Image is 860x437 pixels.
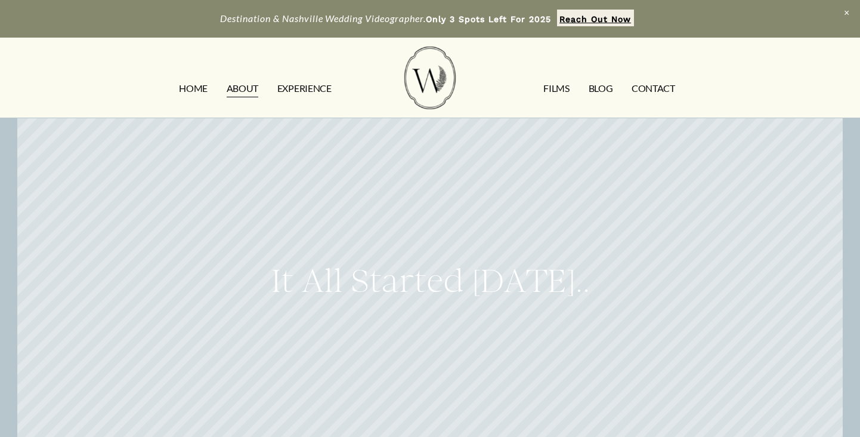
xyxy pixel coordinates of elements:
[559,14,631,24] strong: Reach Out Now
[557,10,634,26] a: Reach Out Now
[179,79,208,99] a: HOME
[632,79,675,99] a: CONTACT
[404,47,456,109] img: Wild Fern Weddings
[227,79,258,99] a: ABOUT
[277,79,332,99] a: EXPERIENCE
[35,260,826,303] h2: It All Started [DATE]..
[589,79,613,99] a: Blog
[543,79,569,99] a: FILMS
